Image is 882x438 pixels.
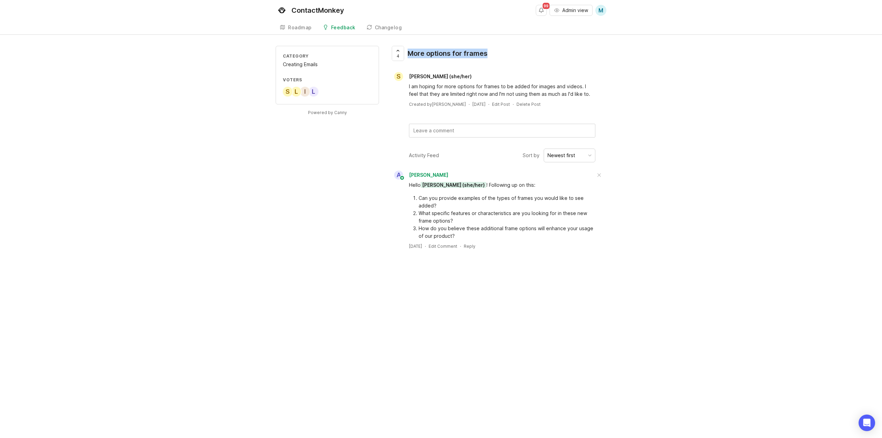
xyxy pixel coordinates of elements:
[308,86,319,97] div: L
[331,25,356,30] div: Feedback
[375,25,402,30] div: Changelog
[409,181,595,189] div: Hello ! Following up on this:
[409,73,472,79] span: [PERSON_NAME] (she/her)
[390,171,448,180] a: A[PERSON_NAME]
[523,152,540,159] span: Sort by
[390,72,477,81] a: S[PERSON_NAME] (she/her)
[400,175,405,181] img: member badge
[307,109,348,116] a: Powered by Canny
[408,49,488,58] div: More options for frames
[319,21,360,35] a: Feedback
[859,415,875,431] div: Open Intercom Messenger
[464,243,475,249] div: Reply
[536,5,547,16] button: Notifications
[543,3,550,9] span: 99
[425,243,426,249] div: ·
[598,6,603,14] span: M
[421,182,486,188] span: [PERSON_NAME] (she/her)
[547,152,575,159] div: Newest first
[409,244,422,249] time: [DATE]
[397,53,399,59] span: 4
[299,86,310,97] div: I
[516,101,541,107] div: Delete Post
[409,83,595,98] div: I am hoping for more options for frames to be added for images and videos. I feel that they are l...
[392,46,404,61] button: 4
[282,86,293,97] div: S
[409,152,439,159] div: Activity Feed
[409,172,448,178] span: [PERSON_NAME]
[394,171,403,180] div: A
[283,61,372,68] div: Creating Emails
[488,101,489,107] div: ·
[419,194,595,210] li: Can you provide examples of the types of frames you would like to see added?
[276,4,288,17] img: ContactMonkey logo
[419,210,595,225] li: What specific features or characteristics are you looking for in these new frame options?
[276,21,316,35] a: Roadmap
[492,101,510,107] div: Edit Post
[472,101,485,107] a: [DATE]
[291,7,344,14] div: ContactMonkey
[362,21,406,35] a: Changelog
[283,77,372,83] div: Voters
[550,5,593,16] button: Admin view
[472,102,485,107] time: [DATE]
[562,7,588,14] span: Admin view
[419,225,595,240] li: How do you believe these additional frame options will enhance your usage of our product?
[460,243,461,249] div: ·
[469,101,470,107] div: ·
[409,101,466,107] div: Created by [PERSON_NAME]
[288,25,312,30] div: Roadmap
[513,101,514,107] div: ·
[595,5,606,16] button: M
[394,72,403,81] div: S
[283,53,372,59] div: Category
[429,243,457,249] div: Edit Comment
[291,86,302,97] div: L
